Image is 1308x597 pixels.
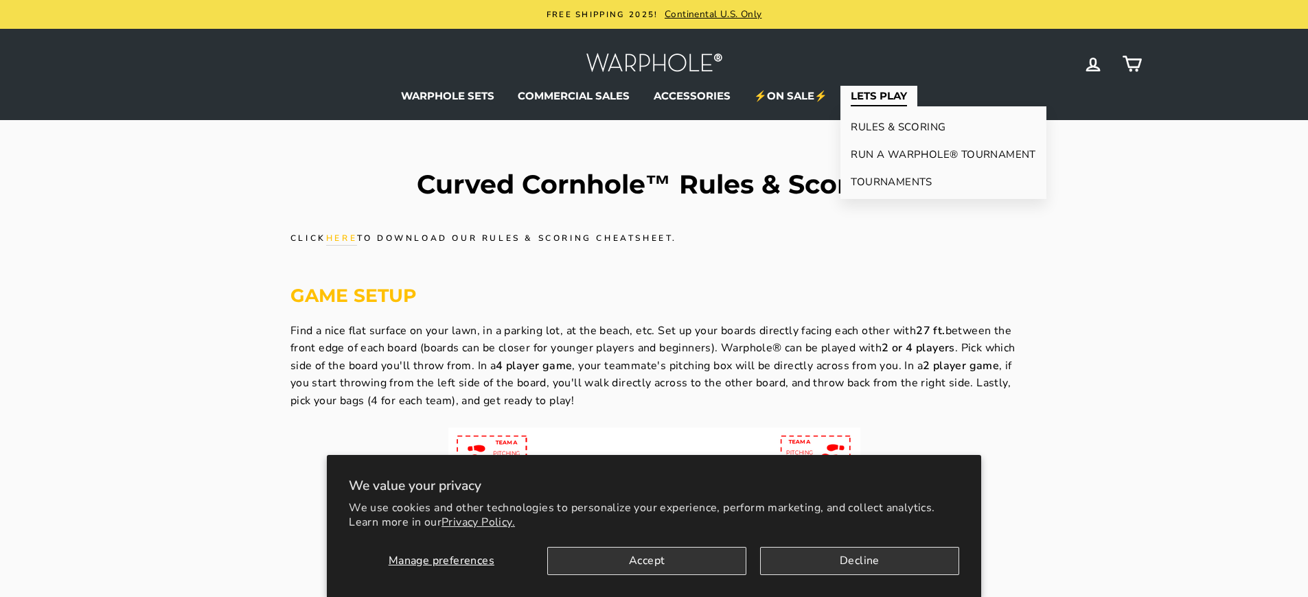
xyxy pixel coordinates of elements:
[349,477,959,495] h2: We value your privacy
[744,86,838,106] a: ⚡ON SALE⚡
[643,86,741,106] a: ACCESSORIES
[290,284,416,307] strong: GAME SETUP
[916,323,945,338] strong: 27 ft.
[507,86,640,106] a: COMMERCIAL SALES
[441,515,515,530] a: Privacy Policy.
[882,340,955,355] strong: 2 or 4 players
[923,358,999,373] strong: 2 player game
[349,501,959,530] p: We use cookies and other technologies to personalize your experience, perform marketing, and coll...
[840,86,917,106] a: LETS PLAY
[840,141,1046,168] a: RUN A WARPHOLE® TOURNAMENT
[326,232,357,246] a: here
[840,168,1046,196] a: TOURNAMENTS
[389,553,494,568] span: Manage preferences
[586,49,723,79] img: Warphole
[840,113,1046,141] a: RULES & SCORING
[170,7,1138,22] a: FREE SHIPPING 2025! Continental U.S. Only
[290,172,1018,198] h1: Curved Cornhole™ Rules & Scoring
[290,323,1018,410] p: Find a nice flat surface on your lawn, in a parking lot, at the beach, etc. Set up your boards di...
[547,547,746,575] button: Accept
[547,9,658,20] span: FREE SHIPPING 2025!
[167,86,1142,106] ul: Primary
[349,547,533,575] button: Manage preferences
[391,86,505,106] a: WARPHOLE SETS
[760,547,959,575] button: Decline
[290,233,677,244] span: Click to download our rules & scoring cheatsheet.
[661,8,761,21] span: Continental U.S. Only
[496,358,572,373] strong: 4 player game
